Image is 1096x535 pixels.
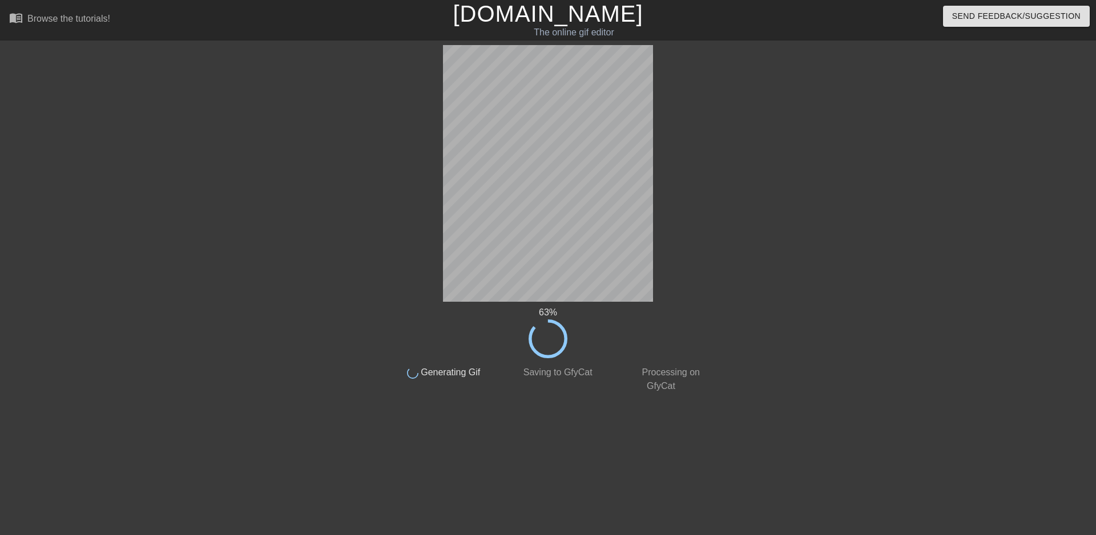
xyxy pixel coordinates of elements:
[27,14,110,23] div: Browse the tutorials!
[387,306,709,319] div: 63 %
[418,367,481,377] span: Generating Gif
[943,6,1090,27] button: Send Feedback/Suggestion
[639,367,700,391] span: Processing on GfyCat
[521,367,592,377] span: Saving to GfyCat
[952,9,1081,23] span: Send Feedback/Suggestion
[9,11,23,25] span: menu_book
[453,1,643,26] a: [DOMAIN_NAME]
[371,26,777,39] div: The online gif editor
[9,11,110,29] a: Browse the tutorials!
